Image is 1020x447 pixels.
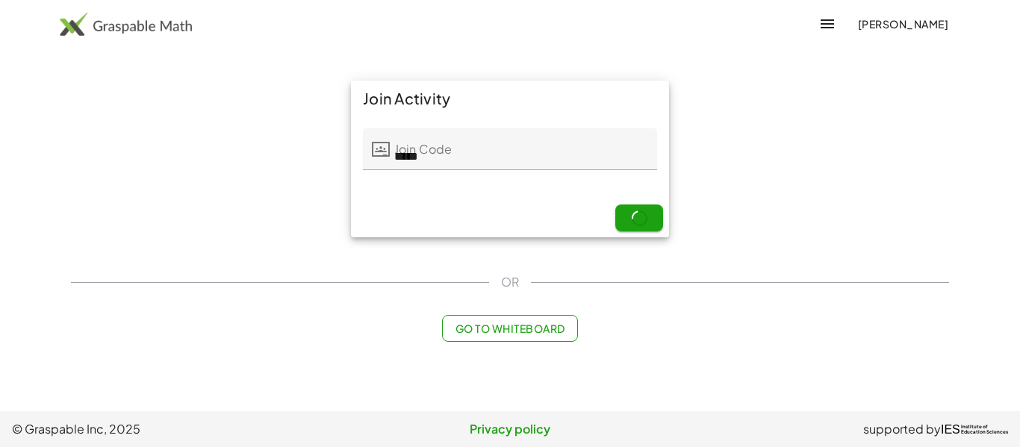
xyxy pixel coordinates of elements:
[442,315,577,342] button: Go to Whiteboard
[351,81,669,116] div: Join Activity
[845,10,960,37] button: [PERSON_NAME]
[857,17,948,31] span: [PERSON_NAME]
[455,322,565,335] span: Go to Whiteboard
[12,420,344,438] span: © Graspable Inc, 2025
[344,420,677,438] a: Privacy policy
[961,425,1008,435] span: Institute of Education Sciences
[501,273,519,291] span: OR
[941,420,1008,438] a: IESInstitute ofEducation Sciences
[863,420,941,438] span: supported by
[941,422,960,437] span: IES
